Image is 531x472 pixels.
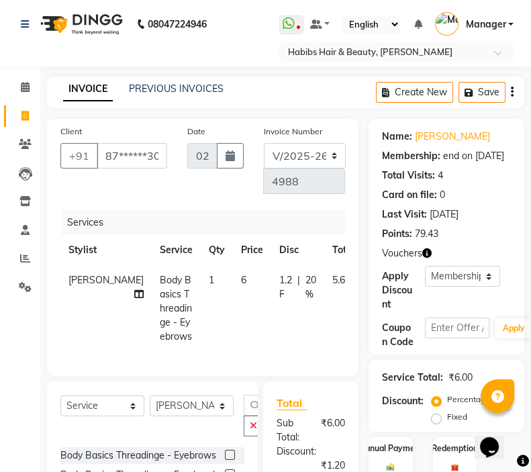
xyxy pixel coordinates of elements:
th: Service [152,235,201,265]
span: 20 % [305,273,316,301]
b: 08047224946 [148,5,207,43]
span: 1 [209,274,214,286]
div: Membership: [382,149,440,163]
div: [DATE] [430,207,458,222]
span: 5.66 [332,274,350,286]
label: Invoice Number [264,126,322,138]
label: Manual Payment [358,442,423,455]
div: end on [DATE] [443,149,504,163]
div: Service Total: [382,371,443,385]
span: Manager [465,17,505,32]
div: ₹6.00 [448,371,473,385]
label: Redemption [432,442,478,455]
div: 79.43 [415,227,438,241]
input: Search or Scan [244,395,276,416]
span: 1.2 F [279,273,292,301]
input: Enter Offer / Coupon Code [425,318,489,338]
a: PREVIOUS INVOICES [129,83,224,95]
div: ₹6.00 [311,416,355,444]
div: Body Basics Threadinge - Eyebrows [60,449,216,463]
span: | [297,273,300,301]
div: Discount: [267,444,355,459]
div: Apply Discount [382,269,425,312]
span: Vouchers [382,246,422,261]
th: Disc [271,235,324,265]
button: Create New [376,82,453,103]
th: Stylist [60,235,152,265]
button: +91 [60,143,98,169]
div: Coupon Code [382,321,425,349]
div: Points: [382,227,412,241]
label: Client [60,126,82,138]
img: logo [34,5,126,43]
span: Total [277,396,307,410]
span: 6 [241,274,246,286]
label: Date [187,126,205,138]
span: [PERSON_NAME] [68,274,144,286]
th: Total [324,235,363,265]
div: Name: [382,130,412,144]
div: Total Visits: [382,169,435,183]
button: Save [458,82,505,103]
th: Qty [201,235,233,265]
iframe: chat widget [475,418,518,459]
img: Manager [435,12,458,36]
a: [PERSON_NAME] [415,130,490,144]
div: Last Visit: [382,207,427,222]
div: 0 [440,188,445,202]
input: Search by Name/Mobile/Email/Code [97,143,167,169]
th: Price [233,235,271,265]
label: Fixed [447,411,467,423]
a: INVOICE [63,77,113,101]
span: Body Basics Threadinge - Eyebrows [160,274,192,342]
div: 4 [438,169,443,183]
img: _cash.svg [384,463,397,472]
div: Sub Total: [267,416,311,444]
label: Percentage [447,393,490,406]
div: Card on file: [382,188,437,202]
div: Discount: [382,394,424,408]
div: Services [62,210,355,235]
